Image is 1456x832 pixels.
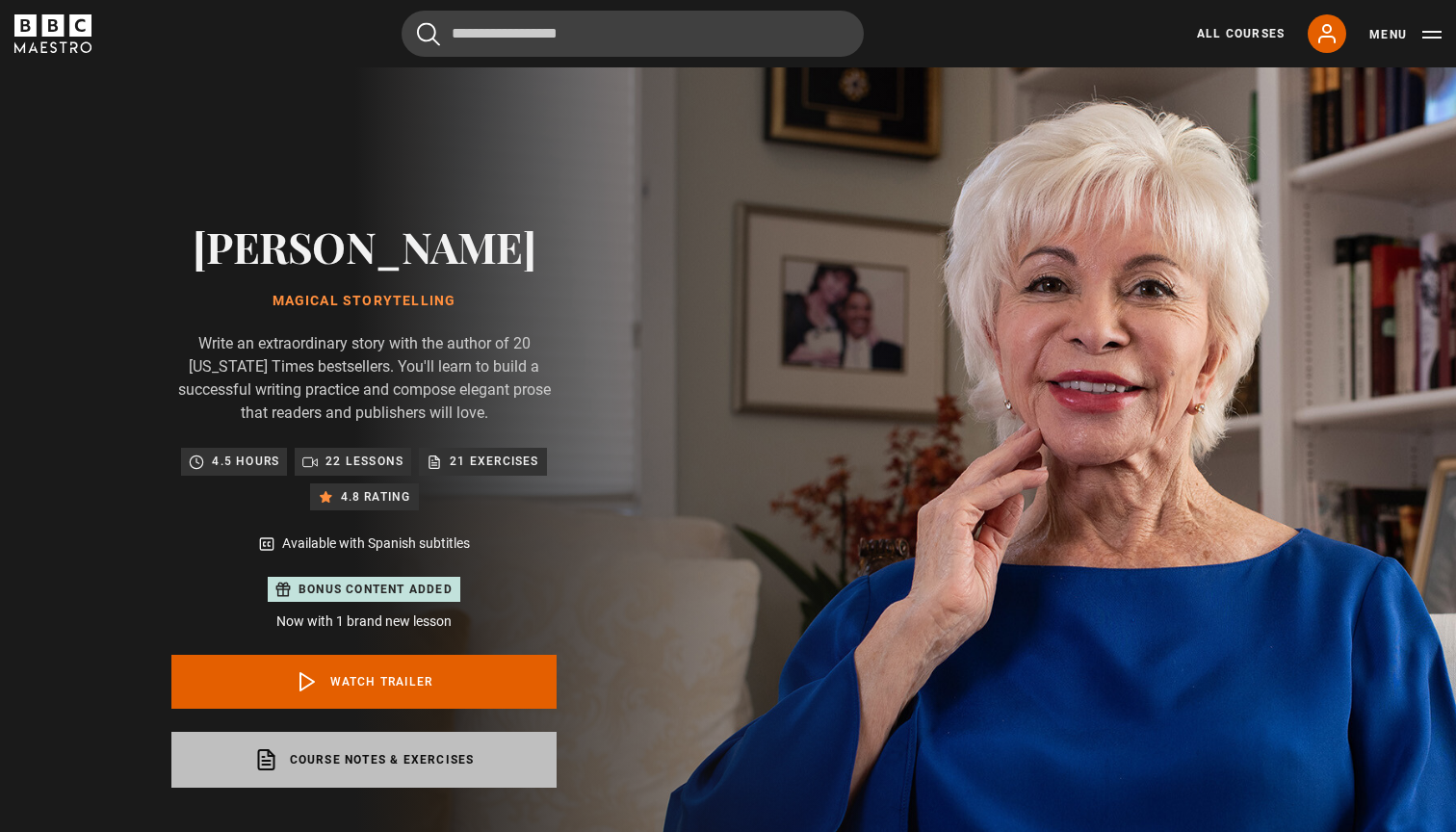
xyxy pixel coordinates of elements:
p: Bonus content added [299,581,453,598]
p: Available with Spanish subtitles [282,533,470,554]
a: All Courses [1197,25,1285,42]
p: 4.5 hours [212,452,279,471]
p: 22 lessons [325,452,403,471]
a: Watch Trailer [171,655,557,709]
p: Write an extraordinary story with the author of 20 [US_STATE] Times bestsellers. You'll learn to ... [171,332,557,425]
svg: BBC Maestro [14,14,91,53]
button: Toggle navigation [1369,25,1442,44]
p: Now with 1 brand new lesson [171,611,557,632]
h2: [PERSON_NAME] [171,221,557,271]
p: 21 exercises [450,452,538,471]
a: Course notes & exercises [171,732,557,788]
button: Submit the search query [417,22,440,46]
p: 4.8 rating [341,487,411,507]
input: Search [402,11,864,57]
h1: Magical Storytelling [171,294,557,309]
